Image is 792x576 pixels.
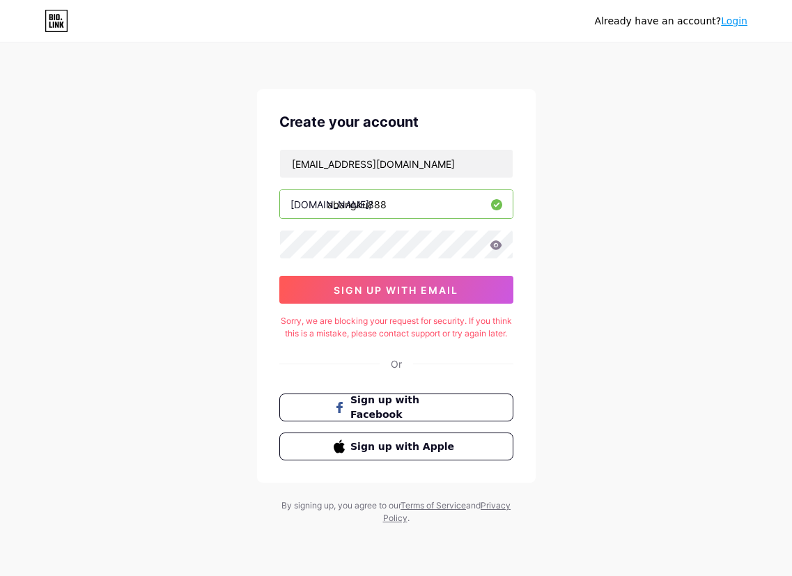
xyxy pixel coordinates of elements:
a: Login [721,15,747,26]
button: Sign up with Apple [279,433,513,460]
div: Sorry, we are blocking your request for security. If you think this is a mistake, please contact ... [279,315,513,340]
div: [DOMAIN_NAME]/ [290,197,373,212]
div: Create your account [279,111,513,132]
span: Sign up with Apple [350,439,458,454]
input: Email [280,150,513,178]
input: username [280,190,513,218]
button: sign up with email [279,276,513,304]
a: Terms of Service [401,500,466,511]
div: Or [391,357,402,371]
div: By signing up, you agree to our and . [278,499,515,524]
span: Sign up with Facebook [350,393,458,422]
span: sign up with email [334,284,458,296]
button: Sign up with Facebook [279,394,513,421]
div: Already have an account? [595,14,747,29]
